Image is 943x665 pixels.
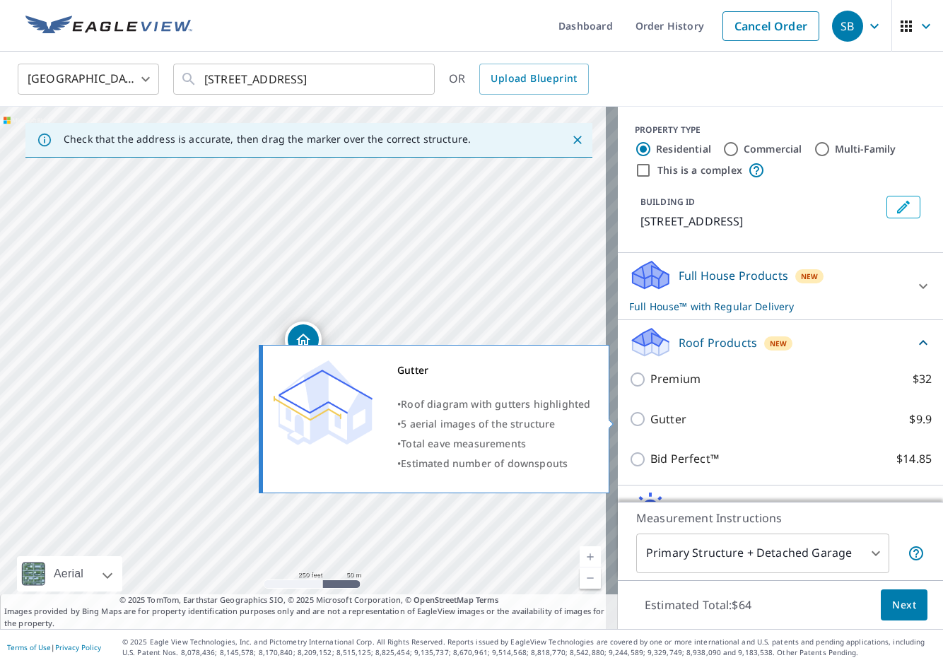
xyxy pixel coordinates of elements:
[25,16,192,37] img: EV Logo
[722,11,819,41] a: Cancel Order
[568,131,587,149] button: Close
[476,594,499,605] a: Terms
[913,370,932,388] p: $32
[401,417,555,430] span: 5 aerial images of the structure
[770,338,787,349] span: New
[886,196,920,218] button: Edit building 1
[640,196,695,208] p: BUILDING ID
[650,411,686,428] p: Gutter
[449,64,589,95] div: OR
[397,414,591,434] div: •
[744,142,802,156] label: Commercial
[679,500,759,517] p: Solar Products
[650,450,719,468] p: Bid Perfect™
[414,594,473,605] a: OpenStreetMap
[679,334,757,351] p: Roof Products
[397,394,591,414] div: •
[401,437,526,450] span: Total eave measurements
[491,70,577,88] span: Upload Blueprint
[909,411,932,428] p: $9.9
[7,643,101,652] p: |
[801,271,819,282] span: New
[18,59,159,99] div: [GEOGRAPHIC_DATA]
[640,213,881,230] p: [STREET_ADDRESS]
[657,163,742,177] label: This is a complex
[119,594,499,606] span: © 2025 TomTom, Earthstar Geographics SIO, © 2025 Microsoft Corporation, ©
[629,259,932,314] div: Full House ProductsNewFull House™ with Regular Delivery
[397,360,591,380] div: Gutter
[835,142,896,156] label: Multi-Family
[629,491,932,525] div: Solar ProductsNew
[656,142,711,156] label: Residential
[122,637,936,658] p: © 2025 Eagle View Technologies, Inc. and Pictometry International Corp. All Rights Reserved. Repo...
[49,556,88,592] div: Aerial
[580,546,601,567] a: Current Level 17, Zoom In
[679,267,788,284] p: Full House Products
[397,434,591,454] div: •
[908,545,925,562] span: Your report will include the primary structure and a detached garage if one exists.
[896,450,932,468] p: $14.85
[274,360,373,445] img: Premium
[401,457,568,470] span: Estimated number of downspouts
[7,642,51,652] a: Terms of Use
[832,11,863,42] div: SB
[479,64,588,95] a: Upload Blueprint
[401,397,590,411] span: Roof diagram with gutters highlighted
[881,589,927,621] button: Next
[636,510,925,526] p: Measurement Instructions
[397,454,591,473] div: •
[892,596,916,614] span: Next
[204,59,406,99] input: Search by address or latitude-longitude
[635,124,926,136] div: PROPERTY TYPE
[636,534,889,573] div: Primary Structure + Detached Garage
[580,567,601,589] a: Current Level 17, Zoom Out
[633,589,763,620] p: Estimated Total: $64
[55,642,101,652] a: Privacy Policy
[629,326,932,359] div: Roof ProductsNew
[64,133,471,146] p: Check that the address is accurate, then drag the marker over the correct structure.
[629,299,906,314] p: Full House™ with Regular Delivery
[285,322,322,365] div: Dropped pin, building 1, Residential property, 1018 Oran Dr Saint Louis, MO 63137
[17,556,122,592] div: Aerial
[650,370,701,388] p: Premium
